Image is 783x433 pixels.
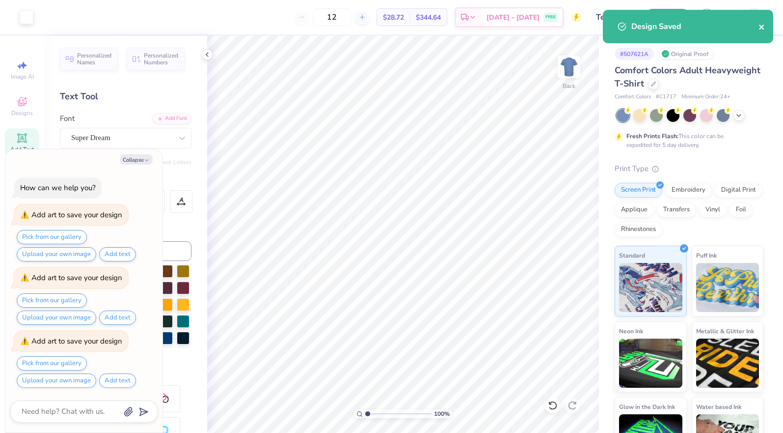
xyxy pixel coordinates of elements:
[563,82,575,90] div: Back
[17,311,96,325] button: Upload your own image
[615,202,654,217] div: Applique
[615,93,651,101] span: Comfort Colors
[696,250,717,260] span: Puff Ink
[559,57,579,77] img: Back
[615,64,760,89] span: Comfort Colors Adult Heavyweight T-Shirt
[696,263,759,312] img: Puff Ink
[615,222,662,237] div: Rhinestones
[60,90,191,103] div: Text Tool
[77,52,112,66] span: Personalized Names
[10,145,34,153] span: Add Text
[696,339,759,388] img: Metallic & Glitter Ink
[656,93,676,101] span: # C1717
[153,113,191,124] div: Add Font
[657,202,696,217] div: Transfers
[619,402,675,412] span: Glow in the Dark Ink
[99,374,136,388] button: Add text
[729,202,753,217] div: Foil
[715,183,762,198] div: Digital Print
[626,132,747,149] div: This color can be expedited for 5 day delivery.
[31,273,122,283] div: Add art to save your design
[626,132,678,140] strong: Fresh Prints Flash:
[11,109,33,117] span: Designs
[31,210,122,220] div: Add art to save your design
[60,113,75,124] label: Font
[20,183,96,193] div: How can we help you?
[696,402,741,412] span: Water based Ink
[615,163,763,174] div: Print Type
[659,48,714,60] div: Original Proof
[615,183,662,198] div: Screen Print
[383,12,404,23] span: $28.72
[434,409,450,418] span: 100 %
[144,52,179,66] span: Personalized Numbers
[619,339,682,388] img: Neon Ink
[17,374,96,388] button: Upload your own image
[120,154,153,165] button: Collapse
[619,326,643,336] span: Neon Ink
[589,7,637,27] input: Untitled Design
[681,93,730,101] span: Minimum Order: 24 +
[17,230,87,244] button: Pick from our gallery
[631,21,758,32] div: Design Saved
[99,247,136,261] button: Add text
[696,326,754,336] span: Metallic & Glitter Ink
[619,250,645,260] span: Standard
[665,183,712,198] div: Embroidery
[758,21,765,32] button: close
[486,12,540,23] span: [DATE] - [DATE]
[313,8,351,26] input: – –
[619,263,682,312] img: Standard
[699,202,727,217] div: Vinyl
[17,247,96,261] button: Upload your own image
[11,73,34,81] span: Image AI
[17,293,87,308] button: Pick from our gallery
[545,14,556,21] span: FREE
[615,48,654,60] div: # 507621A
[416,12,441,23] span: $344.64
[99,311,136,325] button: Add text
[31,336,122,346] div: Add art to save your design
[17,356,87,371] button: Pick from our gallery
